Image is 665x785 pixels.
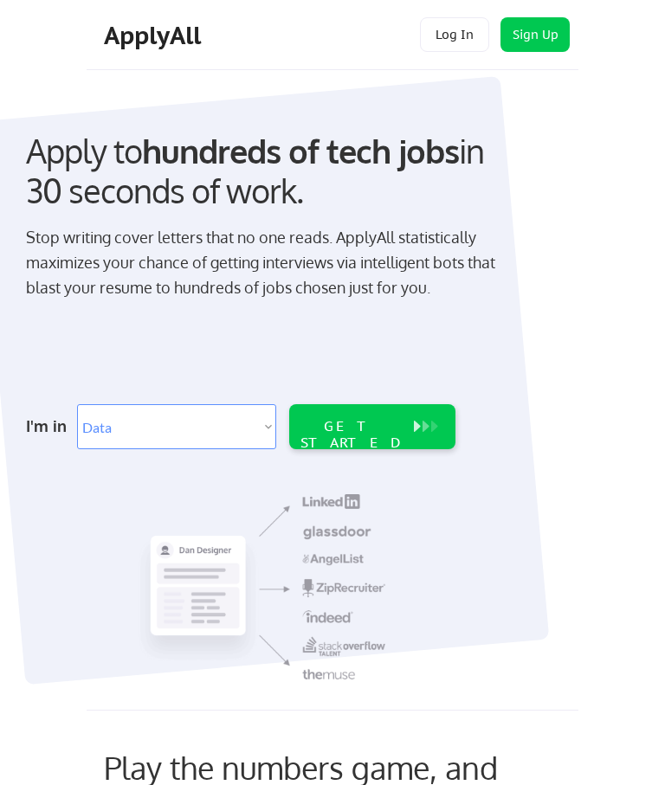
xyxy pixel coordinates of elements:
[26,132,500,210] div: Apply to in 30 seconds of work.
[104,21,206,50] div: ApplyAll
[296,418,407,451] div: GET STARTED
[500,17,570,52] button: Sign Up
[26,225,500,299] div: Stop writing cover letters that no one reads. ApplyAll statistically maximizes your chance of get...
[420,17,489,52] button: Log In
[142,130,459,171] strong: hundreds of tech jobs
[26,412,68,440] div: I'm in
